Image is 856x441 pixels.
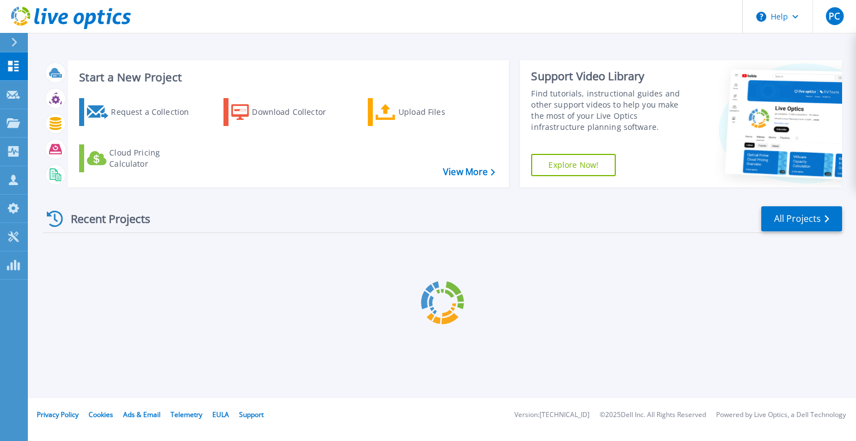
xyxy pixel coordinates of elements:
a: View More [443,167,495,177]
a: All Projects [761,206,842,231]
a: Explore Now! [531,154,616,176]
div: Download Collector [252,101,341,123]
a: Telemetry [171,410,202,419]
div: Upload Files [398,101,488,123]
div: Cloud Pricing Calculator [109,147,198,169]
a: Support [239,410,264,419]
a: Request a Collection [79,98,203,126]
div: Request a Collection [111,101,200,123]
a: Privacy Policy [37,410,79,419]
a: Upload Files [368,98,492,126]
div: Find tutorials, instructional guides and other support videos to help you make the most of your L... [531,88,693,133]
li: Powered by Live Optics, a Dell Technology [716,411,846,419]
a: EULA [212,410,229,419]
h3: Start a New Project [79,71,495,84]
a: Cloud Pricing Calculator [79,144,203,172]
li: Version: [TECHNICAL_ID] [514,411,590,419]
span: PC [829,12,840,21]
a: Cookies [89,410,113,419]
a: Ads & Email [123,410,160,419]
a: Download Collector [223,98,348,126]
div: Recent Projects [43,205,166,232]
li: © 2025 Dell Inc. All Rights Reserved [600,411,706,419]
div: Support Video Library [531,69,693,84]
